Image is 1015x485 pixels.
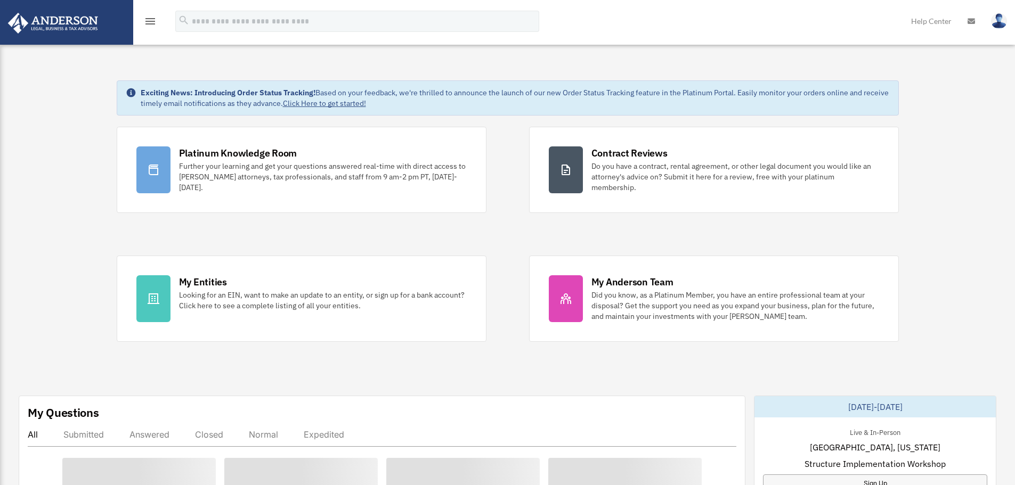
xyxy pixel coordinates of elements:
[144,19,157,28] a: menu
[810,441,940,454] span: [GEOGRAPHIC_DATA], [US_STATE]
[529,256,899,342] a: My Anderson Team Did you know, as a Platinum Member, you have an entire professional team at your...
[144,15,157,28] i: menu
[304,429,344,440] div: Expedited
[529,127,899,213] a: Contract Reviews Do you have a contract, rental agreement, or other legal document you would like...
[591,161,879,193] div: Do you have a contract, rental agreement, or other legal document you would like an attorney's ad...
[195,429,223,440] div: Closed
[591,290,879,322] div: Did you know, as a Platinum Member, you have an entire professional team at your disposal? Get th...
[754,396,996,417] div: [DATE]-[DATE]
[591,275,673,289] div: My Anderson Team
[141,88,315,97] strong: Exciting News: Introducing Order Status Tracking!
[28,405,99,421] div: My Questions
[179,275,227,289] div: My Entities
[991,13,1007,29] img: User Pic
[591,146,668,160] div: Contract Reviews
[179,290,467,311] div: Looking for an EIN, want to make an update to an entity, or sign up for a bank account? Click her...
[249,429,278,440] div: Normal
[28,429,38,440] div: All
[283,98,366,108] a: Click Here to get started!
[5,13,101,34] img: Anderson Advisors Platinum Portal
[805,457,946,470] span: Structure Implementation Workshop
[178,14,190,26] i: search
[129,429,169,440] div: Answered
[179,161,467,193] div: Further your learning and get your questions answered real-time with direct access to [PERSON_NAM...
[117,127,486,213] a: Platinum Knowledge Room Further your learning and get your questions answered real-time with dire...
[117,256,486,342] a: My Entities Looking for an EIN, want to make an update to an entity, or sign up for a bank accoun...
[841,426,909,437] div: Live & In-Person
[179,146,297,160] div: Platinum Knowledge Room
[63,429,104,440] div: Submitted
[141,87,890,109] div: Based on your feedback, we're thrilled to announce the launch of our new Order Status Tracking fe...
